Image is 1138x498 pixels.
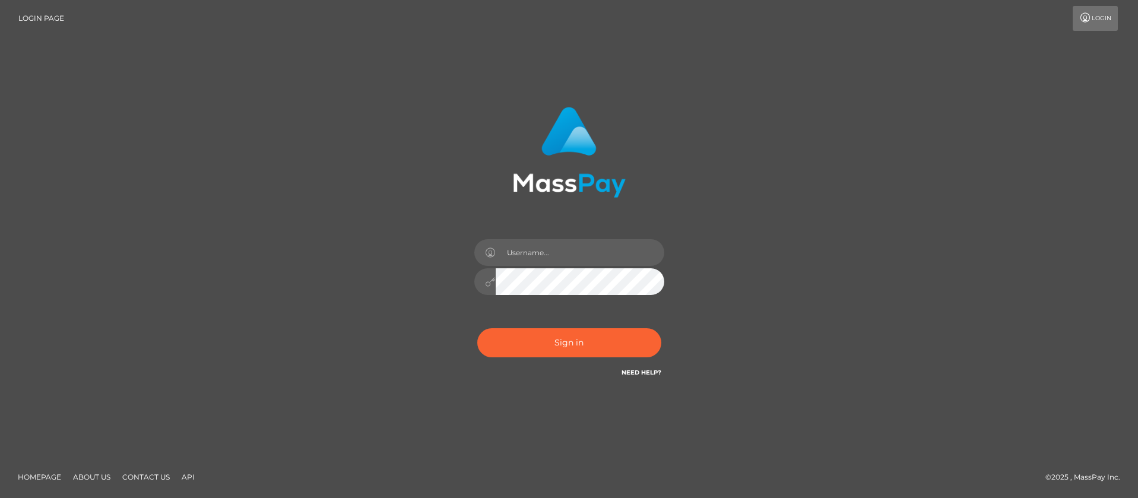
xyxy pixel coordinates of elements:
a: Contact Us [118,468,175,486]
div: © 2025 , MassPay Inc. [1045,471,1129,484]
button: Sign in [477,328,661,357]
a: Need Help? [622,369,661,376]
a: Homepage [13,468,66,486]
a: Login Page [18,6,64,31]
a: About Us [68,468,115,486]
img: MassPay Login [513,107,626,198]
a: Login [1073,6,1118,31]
input: Username... [496,239,664,266]
a: API [177,468,199,486]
